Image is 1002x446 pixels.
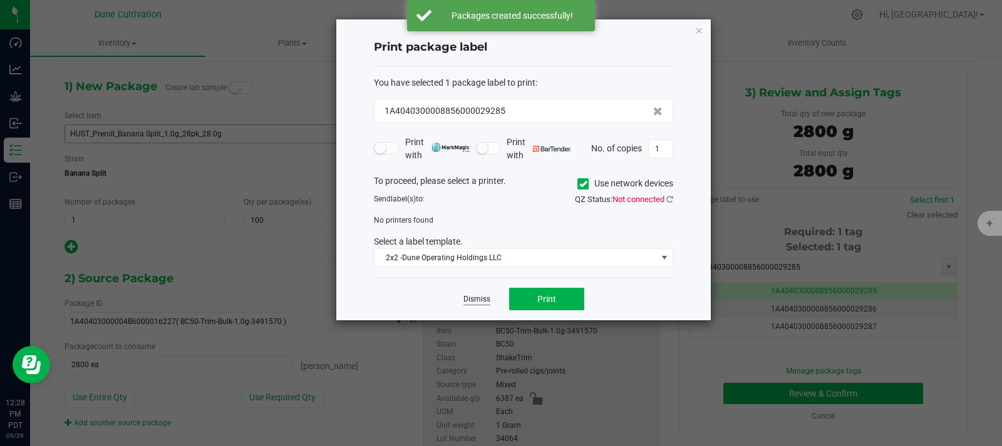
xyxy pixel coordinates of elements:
div: : [374,76,673,89]
div: Select a label template. [364,235,683,248]
img: bartender.png [533,146,571,152]
span: label(s) [391,195,416,203]
span: Print [537,294,556,304]
label: Use network devices [577,177,673,190]
a: Dismiss [463,294,490,305]
h4: Print package label [374,39,673,56]
span: Send to: [374,195,425,203]
div: To proceed, please select a printer. [364,175,683,193]
span: Print with [507,136,571,162]
iframe: Resource center [13,346,50,383]
button: Print [509,288,584,310]
span: 1A4040300008856000029285 [385,104,505,118]
span: No. of copies [591,143,642,153]
span: You have selected 1 package label to print [374,78,535,88]
span: Print with [405,136,470,162]
span: 2x2 -Dune Operating Holdings LLC [374,249,657,266]
span: No printers found [374,216,433,225]
span: Not connected [612,195,664,204]
div: Packages created successfully! [438,9,586,22]
span: QZ Status: [575,195,673,204]
img: mark_magic_cybra.png [431,143,470,152]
